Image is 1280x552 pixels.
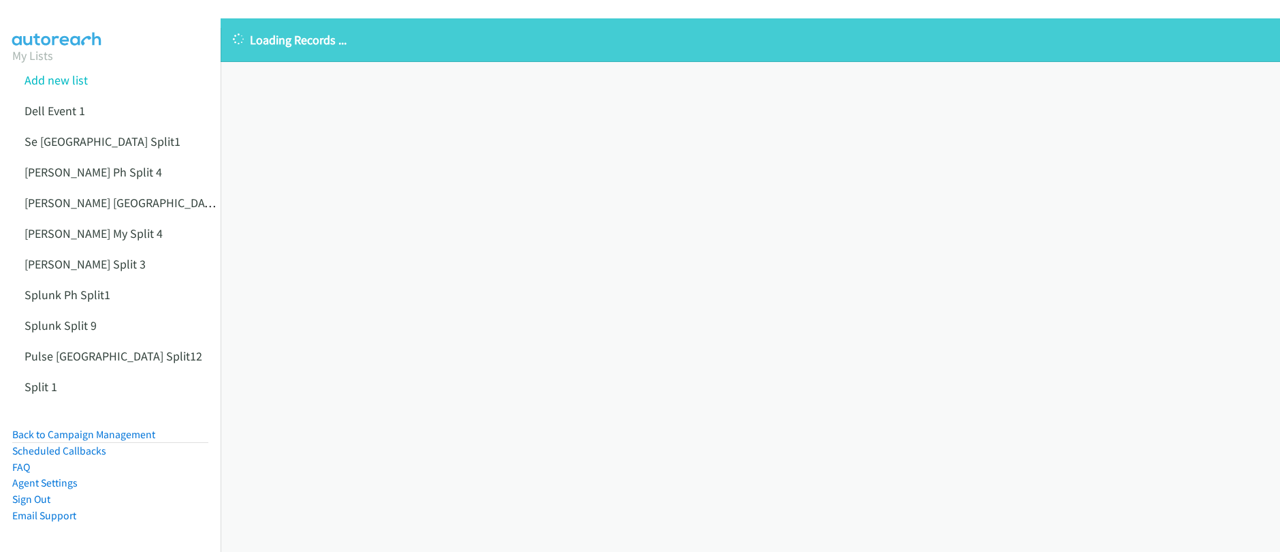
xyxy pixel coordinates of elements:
p: Loading Records ... [233,31,1268,49]
a: Split 1 [25,379,57,395]
a: My Lists [12,48,53,63]
a: Back to Campaign Management [12,428,155,441]
a: [PERSON_NAME] [GEOGRAPHIC_DATA] [GEOGRAPHIC_DATA] 11 [25,195,346,211]
a: [PERSON_NAME] Ph Split 4 [25,164,162,180]
a: [PERSON_NAME] My Split 4 [25,226,163,241]
a: Se [GEOGRAPHIC_DATA] Split1 [25,134,180,149]
a: Add new list [25,72,88,88]
a: Splunk Split 9 [25,318,97,333]
a: Pulse [GEOGRAPHIC_DATA] Split12 [25,348,202,364]
a: Splunk Ph Split1 [25,287,110,303]
a: Email Support [12,509,76,522]
a: Scheduled Callbacks [12,444,106,457]
a: Dell Event 1 [25,103,85,119]
a: Agent Settings [12,476,78,489]
a: Sign Out [12,493,50,506]
a: [PERSON_NAME] Split 3 [25,256,146,272]
a: FAQ [12,461,30,474]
